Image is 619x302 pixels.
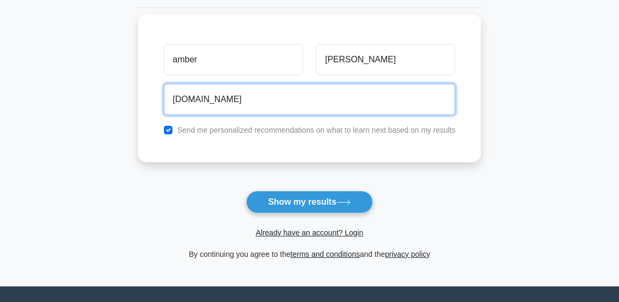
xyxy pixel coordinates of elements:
[177,126,456,134] label: Send me personalized recommendations on what to learn next based on my results
[316,44,455,75] input: Last name
[164,84,456,115] input: Email
[132,248,488,261] div: By continuing you agree to the and the
[164,44,303,75] input: First name
[385,250,430,258] a: privacy policy
[256,228,363,237] a: Already have an account? Login
[246,191,373,213] button: Show my results
[291,250,360,258] a: terms and conditions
